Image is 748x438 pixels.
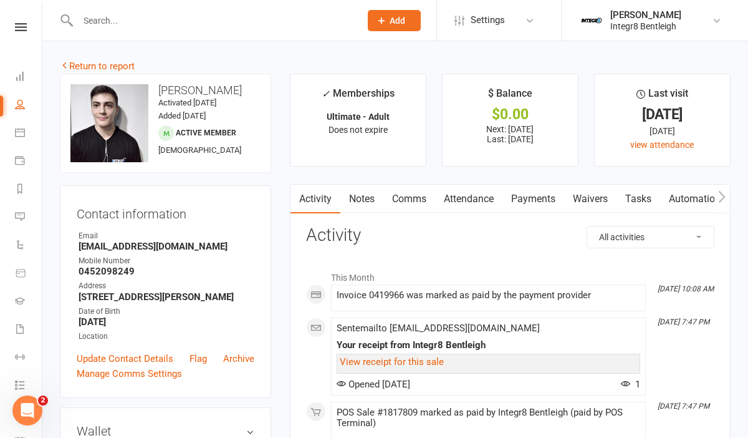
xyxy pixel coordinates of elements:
div: $ Balance [488,85,532,108]
strong: [DATE] [79,316,254,328]
i: [DATE] 7:47 PM [658,318,709,326]
span: 1 [621,379,640,390]
a: Waivers [564,185,616,213]
div: Integr8 Bentleigh [610,21,681,32]
i: [DATE] 10:08 AM [658,285,714,293]
div: [DATE] [606,108,719,121]
h3: Activity [306,226,714,245]
h3: Wallet [77,424,254,438]
a: Update Contact Details [77,351,173,366]
div: Mobile Number [79,255,254,267]
span: Does not expire [328,125,388,135]
div: [PERSON_NAME] [610,9,681,21]
a: People [15,92,43,120]
a: Calendar [15,120,43,148]
a: Flag [189,351,207,366]
div: $0.00 [454,108,567,121]
i: [DATE] 7:47 PM [658,402,709,411]
div: Address [79,280,254,292]
a: Archive [223,351,254,366]
li: This Month [306,265,714,285]
a: Tasks [616,185,660,213]
div: Your receipt from Integr8 Bentleigh [337,340,640,351]
h3: Contact information [77,202,254,221]
img: image1660039762.png [70,84,148,162]
div: Memberships [322,85,395,109]
a: Payments [15,148,43,176]
a: Return to report [60,61,135,72]
a: Comms [383,185,435,213]
a: Automations [660,185,734,213]
span: Sent email to [EMAIL_ADDRESS][DOMAIN_NAME] [337,323,540,334]
a: view attendance [630,140,694,150]
span: 2 [38,396,48,406]
a: Notes [340,185,383,213]
a: Dashboard [15,64,43,92]
div: Date of Birth [79,306,254,318]
strong: [STREET_ADDRESS][PERSON_NAME] [79,291,254,303]
a: Manage Comms Settings [77,366,182,381]
button: Add [368,10,421,31]
time: Activated [DATE] [158,98,216,107]
span: Settings [471,6,505,34]
div: POS Sale #1817809 marked as paid by Integr8 Bentleigh (paid by POS Terminal) [337,407,640,429]
div: Invoice 0419966 was marked as paid by the payment provider [337,290,640,301]
strong: [EMAIL_ADDRESS][DOMAIN_NAME] [79,241,254,252]
iframe: Intercom live chat [12,396,42,426]
a: Reports [15,176,43,204]
p: Next: [DATE] Last: [DATE] [454,124,567,144]
input: Search... [74,12,352,29]
div: Last visit [636,85,688,108]
span: Opened [DATE] [337,379,410,390]
div: [DATE] [606,124,719,138]
a: Activity [290,185,340,213]
div: Location [79,331,254,343]
a: View receipt for this sale [340,356,444,367]
img: thumb_image1744022220.png [579,8,604,33]
a: Product Sales [15,260,43,288]
span: Active member [176,129,236,137]
span: [DEMOGRAPHIC_DATA] [158,145,241,155]
h3: [PERSON_NAME] [70,84,261,97]
a: Attendance [435,185,502,213]
div: Email [79,230,254,242]
i: ✓ [322,88,330,100]
time: Added [DATE] [158,111,206,120]
strong: 0452098249 [79,266,254,277]
strong: Ultimate - Adult [327,112,390,122]
a: Payments [502,185,564,213]
span: Add [390,16,405,26]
